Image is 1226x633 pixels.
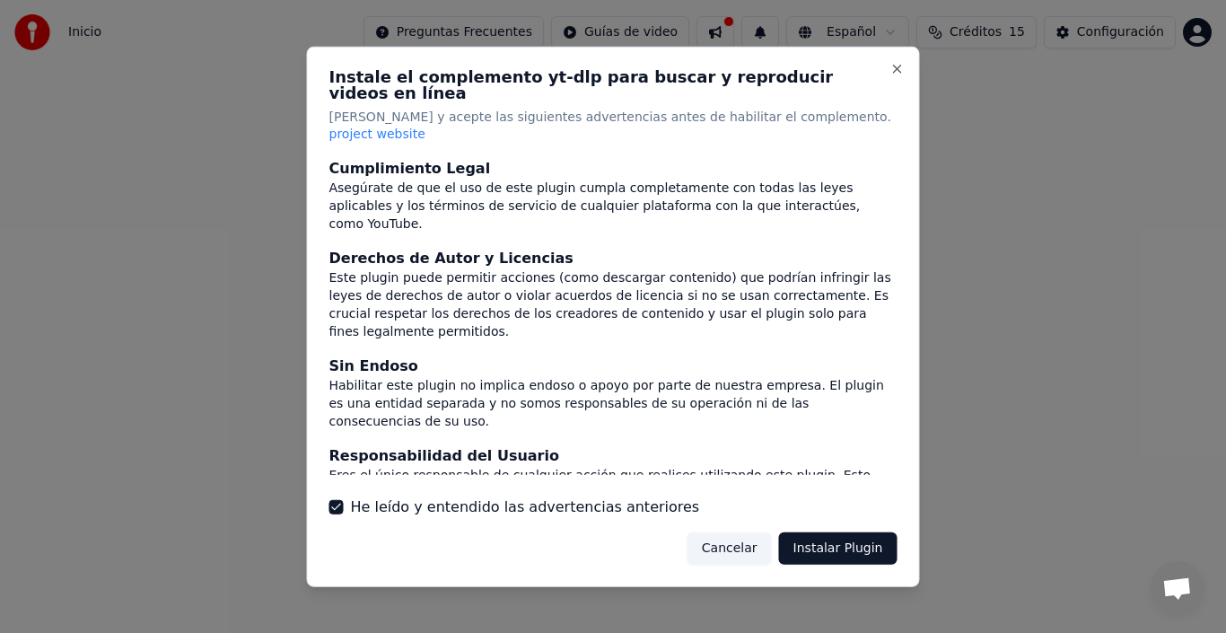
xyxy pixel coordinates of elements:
h2: Instale el complemento yt-dlp para buscar y reproducir videos en línea [329,68,898,101]
div: Habilitar este plugin no implica endoso o apoyo por parte de nuestra empresa. El plugin es una en... [329,377,898,431]
div: Responsabilidad del Usuario [329,445,898,467]
button: Instalar Plugin [779,532,898,565]
div: Eres el único responsable de cualquier acción que realices utilizando este plugin. Esto incluye c... [329,467,898,521]
div: Derechos de Autor y Licencias [329,248,898,269]
span: project website [329,127,425,141]
p: [PERSON_NAME] y acepte las siguientes advertencias antes de habilitar el complemento. [329,108,898,144]
div: Este plugin puede permitir acciones (como descargar contenido) que podrían infringir las leyes de... [329,269,898,341]
div: Sin Endoso [329,356,898,377]
button: Cancelar [687,532,772,565]
label: He leído y entendido las advertencias anteriores [351,497,700,518]
div: Cumplimiento Legal [329,158,898,180]
div: Asegúrate de que el uso de este plugin cumpla completamente con todas las leyes aplicables y los ... [329,180,898,233]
